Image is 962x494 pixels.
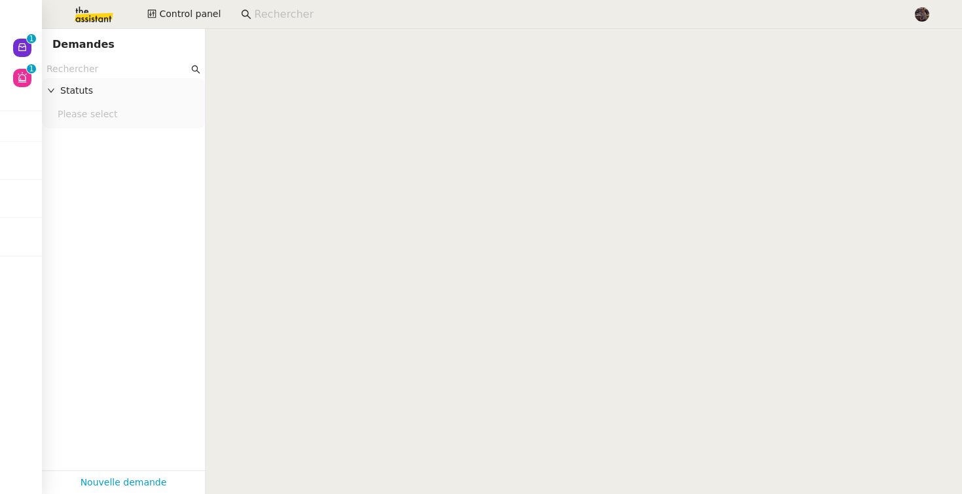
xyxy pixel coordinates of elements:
[27,34,36,43] nz-badge-sup: 1
[159,7,221,22] span: Control panel
[27,64,36,73] nz-badge-sup: 1
[915,7,929,22] img: 2af2e8ed-4e7a-4339-b054-92d163d57814
[254,6,900,24] input: Rechercher
[52,35,115,54] nz-page-header-title: Demandes
[139,5,229,24] button: Control panel
[60,83,200,98] span: Statuts
[29,34,34,46] p: 1
[81,475,167,490] a: Nouvelle demande
[42,78,205,104] div: Statuts
[29,64,34,76] p: 1
[46,62,189,77] input: Rechercher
